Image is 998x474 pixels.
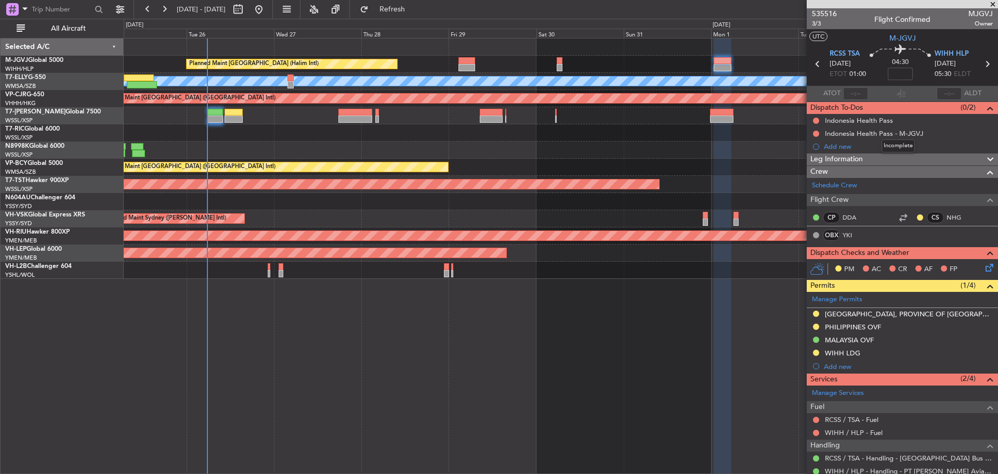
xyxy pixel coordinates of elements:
div: Sat 30 [536,29,624,38]
div: Add new [824,362,993,371]
a: VH-VSKGlobal Express XRS [5,212,85,218]
span: Leg Information [810,153,863,165]
div: Add new [824,142,993,151]
a: YMEN/MEB [5,254,37,262]
button: All Aircraft [11,20,113,37]
a: WSSL/XSP [5,185,33,193]
span: T7-ELLY [5,74,28,81]
span: CR [898,264,907,275]
div: CP [823,212,840,223]
div: Indonesia Health Pass [825,116,893,125]
a: RCSS / TSA - Handling - [GEOGRAPHIC_DATA] Bus Avn RCSS / TSA [825,454,993,463]
button: UTC [809,32,828,41]
div: CS [927,212,944,223]
span: (0/2) [961,102,976,113]
a: WSSL/XSP [5,117,33,124]
a: N8998KGlobal 6000 [5,143,64,149]
span: VH-RIU [5,229,27,235]
span: 535516 [812,8,837,19]
div: Planned Maint [GEOGRAPHIC_DATA] ([GEOGRAPHIC_DATA] Intl) [102,91,275,106]
div: WIHH LDG [825,349,860,357]
a: VH-L2BChallenger 604 [5,263,72,270]
div: Planned Maint [GEOGRAPHIC_DATA] (Halim Intl) [189,56,319,72]
span: ELDT [954,69,970,80]
span: M-JGVJ [889,33,916,44]
span: Dispatch Checks and Weather [810,247,909,259]
div: Mon 1 [711,29,798,38]
span: MJGVJ [968,8,993,19]
span: VP-BCY [5,160,28,166]
span: N604AU [5,195,31,201]
a: WIHH / HLP - Fuel [825,428,883,437]
div: Thu 28 [361,29,449,38]
div: Flight Confirmed [874,14,930,25]
div: Unplanned Maint Sydney ([PERSON_NAME] Intl) [98,211,226,226]
span: T7-[PERSON_NAME] [5,109,65,115]
span: Dispatch To-Dos [810,102,863,114]
span: Permits [810,280,835,292]
a: VP-BCYGlobal 5000 [5,160,63,166]
div: Tue 26 [187,29,274,38]
span: M-JGVJ [5,57,28,63]
input: --:-- [843,87,868,100]
div: MALAYSIA OVF [825,336,874,344]
a: M-JGVJGlobal 5000 [5,57,63,63]
span: 04:30 [892,57,909,68]
a: VHHH/HKG [5,99,36,107]
a: YSHL/WOL [5,271,35,279]
a: T7-RICGlobal 6000 [5,126,60,132]
span: [DATE] [830,59,851,69]
input: Trip Number [32,2,91,17]
div: Fri 29 [449,29,536,38]
a: WIHH/HLP [5,65,34,73]
span: [DATE] [935,59,956,69]
span: Handling [810,440,840,452]
a: YKI [843,230,866,240]
div: OBX [823,229,840,241]
span: All Aircraft [27,25,110,32]
a: Manage Services [812,388,864,399]
span: WIHH HLP [935,49,969,59]
span: T7-RIC [5,126,24,132]
a: VH-RIUHawker 800XP [5,229,70,235]
span: (1/4) [961,280,976,291]
a: VP-CJRG-650 [5,92,44,98]
span: ATOT [823,88,841,99]
span: [DATE] - [DATE] [177,5,226,14]
a: YSSY/SYD [5,220,32,227]
span: AC [872,264,881,275]
div: [DATE] [126,21,143,30]
a: Manage Permits [812,294,862,305]
div: Indonesia Health Pass - M-JGVJ [825,129,923,138]
a: T7-TSTHawker 900XP [5,177,69,184]
span: RCSS TSA [830,49,860,59]
a: NHG [947,213,970,222]
a: WMSA/SZB [5,168,36,176]
a: YMEN/MEB [5,237,37,245]
span: T7-TST [5,177,25,184]
span: FP [950,264,957,275]
span: Crew [810,166,828,178]
span: PM [844,264,855,275]
span: VP-CJR [5,92,27,98]
span: ETOT [830,69,847,80]
a: Schedule Crew [812,181,857,191]
div: Planned Maint [GEOGRAPHIC_DATA] ([GEOGRAPHIC_DATA] Intl) [102,159,275,175]
a: WSSL/XSP [5,151,33,159]
a: N604AUChallenger 604 [5,195,75,201]
div: Sun 31 [624,29,711,38]
div: [DATE] [713,21,730,30]
div: Tue 2 [798,29,886,38]
span: 05:30 [935,69,951,80]
div: Incomplete [882,139,915,152]
span: AF [924,264,933,275]
span: ALDT [964,88,981,99]
span: Services [810,374,837,386]
span: Owner [968,19,993,28]
span: (2/4) [961,373,976,384]
a: T7-[PERSON_NAME]Global 7500 [5,109,101,115]
span: VH-VSK [5,212,28,218]
span: Refresh [371,6,414,13]
span: Fuel [810,401,824,413]
div: Mon 25 [99,29,187,38]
